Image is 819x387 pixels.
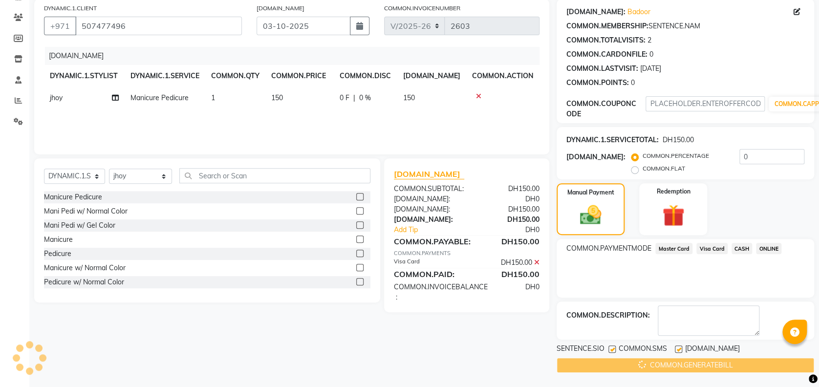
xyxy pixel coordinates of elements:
div: DH150.00 [663,135,694,145]
div: [DOMAIN_NAME]: [387,194,467,204]
input: PLACEHOLDER.SBNMEC [75,17,242,35]
span: [DOMAIN_NAME] [685,344,740,356]
div: [DOMAIN_NAME] [45,47,547,65]
div: COMMON.PAYMENTS [394,249,539,258]
a: Add Tip [387,225,480,235]
div: COMMON.DESCRIPTION: [566,310,650,321]
div: DH150.00 [467,258,547,268]
div: [DOMAIN_NAME]: [387,204,467,215]
label: COMMON.PERCENTAGE [643,151,709,160]
div: COMMON.POINTS: [566,78,629,88]
span: 0 % [359,93,371,103]
div: COMMON.PAYABLE: [387,236,478,247]
span: jhoy [50,93,63,102]
div: DH0 [480,225,547,235]
div: COMMON.SUBTOTAL: [387,184,471,194]
div: DH150.00 [471,184,547,194]
div: [DOMAIN_NAME]: [387,215,467,225]
span: 150 [403,93,415,102]
div: [DATE] [640,64,661,74]
span: COMMON.SMS [619,344,667,356]
label: Manual Payment [567,188,614,197]
th: DYNAMIC.1.SERVICE [125,65,205,87]
span: SENTENCE.SIO [557,344,604,356]
th: COMMON.DISC [334,65,397,87]
div: [DOMAIN_NAME]: [566,152,625,162]
label: DYNAMIC.1.CLIENT [44,4,97,13]
div: Visa Card [387,258,467,268]
input: PLACEHOLDER.ENTEROFFERCODE [646,96,764,111]
span: | [353,93,355,103]
th: COMMON.ACTION [466,65,539,87]
span: Manicure Pedicure [130,93,189,102]
th: [DOMAIN_NAME] [397,65,466,87]
div: 0 [649,49,653,60]
div: Mani Pedi w/ Normal Color [44,206,128,216]
div: DH150.00 [467,204,547,215]
div: COMMON.MEMBERSHIP: [566,21,648,31]
div: 2 [647,35,651,45]
div: COMMON.LASTVISIT: [566,64,638,74]
input: Search or Scan [179,168,370,183]
span: CASH [732,243,753,254]
div: COMMON.CARDONFILE: [566,49,647,60]
div: DH150.00 [467,215,547,225]
label: COMMON.INVOICENUMBER [384,4,460,13]
span: 0 F [340,93,349,103]
div: DH0 [467,194,547,204]
div: SENTENCE.NAM [566,21,804,31]
div: Manicure [44,235,73,245]
th: COMMON.QTY [205,65,265,87]
div: DH150.00 [467,268,547,280]
div: [DOMAIN_NAME]: [566,7,625,17]
button: +971 [44,17,76,35]
div: COMMON.TOTALVISITS: [566,35,646,45]
div: COMMON.INVOICEBALANCE : [387,282,495,302]
img: _cash.svg [573,203,608,228]
label: Redemption [656,187,690,196]
span: 1 [211,93,215,102]
span: Visa Card [696,243,728,254]
th: COMMON.PRICE [265,65,334,87]
div: COMMON.PAID: [387,268,467,280]
div: DH0 [495,282,547,302]
th: DYNAMIC.1.STYLIST [44,65,125,87]
span: COMMON.PAYMENTMODE [566,243,651,254]
span: [DOMAIN_NAME] [394,169,464,179]
span: ONLINE [756,243,781,254]
div: Pedicure [44,249,71,259]
span: Master Card [655,243,692,254]
img: _gift.svg [655,202,691,230]
div: Pedicure w/ Normal Color [44,277,124,287]
div: Manicure Pedicure [44,192,102,202]
span: 150 [271,93,283,102]
div: Manicure w/ Normal Color [44,263,126,273]
a: Badoor [627,7,650,17]
label: [DOMAIN_NAME] [257,4,304,13]
label: COMMON.FLAT [643,164,685,173]
div: COMMON.COUPONCODE [566,99,646,119]
div: Mani Pedi w/ Gel Color [44,220,115,231]
div: DYNAMIC.1.SERVICETOTAL: [566,135,659,145]
div: 0 [631,78,635,88]
div: DH150.00 [478,236,547,247]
